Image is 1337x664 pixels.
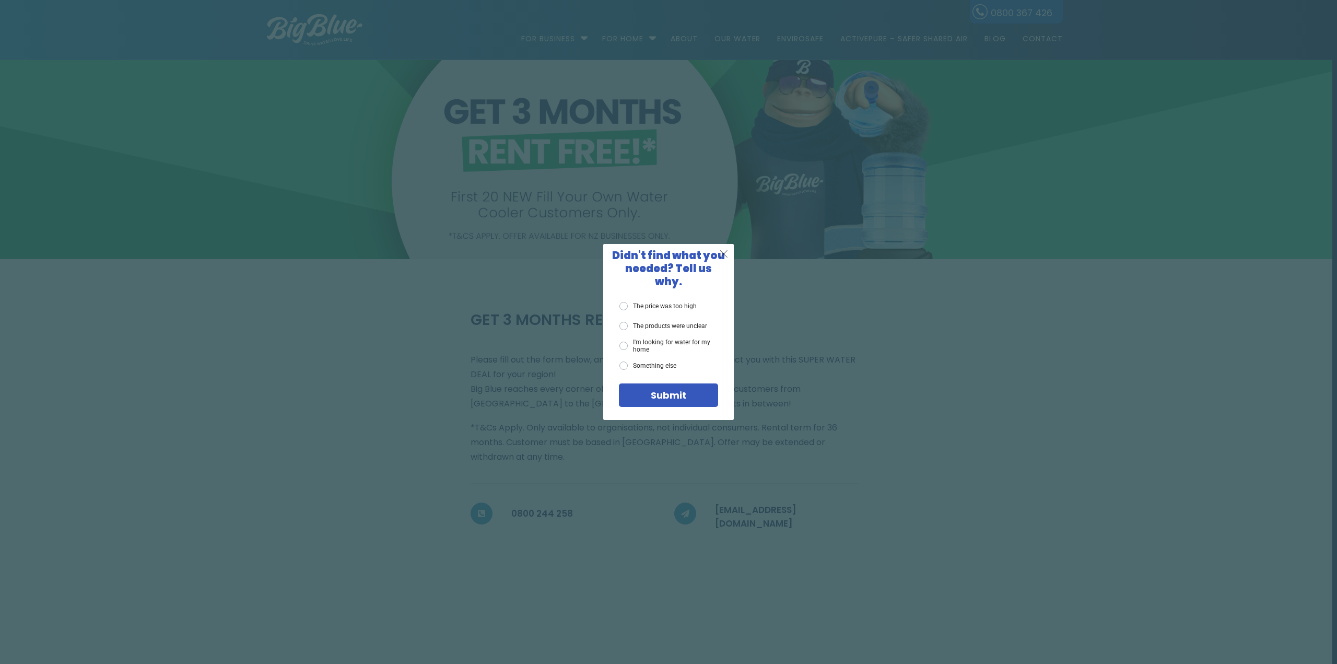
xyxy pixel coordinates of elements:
span: Didn't find what you needed? Tell us why. [612,248,725,289]
label: The price was too high [619,302,697,310]
span: X [719,247,729,260]
iframe: Chatbot [1268,595,1322,649]
label: The products were unclear [619,322,707,330]
label: I'm looking for water for my home [619,339,718,354]
span: Submit [651,389,686,402]
label: Something else [619,362,676,370]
